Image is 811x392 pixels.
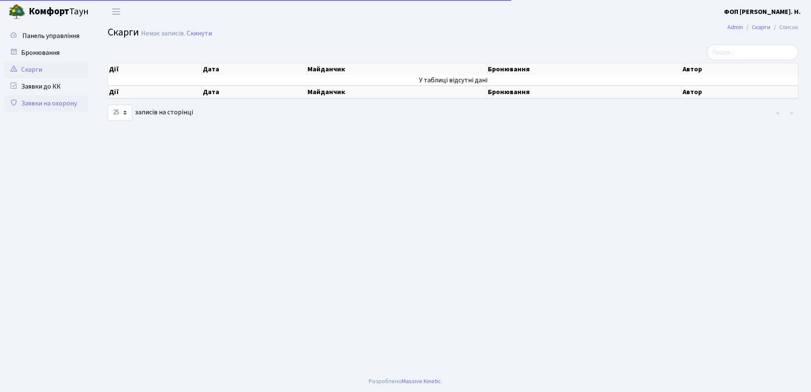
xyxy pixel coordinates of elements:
a: Заявки до КК [4,78,89,95]
span: Таун [29,5,89,19]
a: Скарги [4,61,89,78]
div: Немає записів. [141,30,185,38]
a: Бронювання [4,44,89,61]
img: logo.png [8,3,25,20]
a: ФОП [PERSON_NAME]. Н. [724,7,801,17]
a: Скинути [187,30,212,38]
a: Admin [727,23,743,32]
td: У таблиці відсутні дані [108,75,798,85]
th: Майданчик [307,63,487,75]
nav: breadcrumb [715,19,811,36]
label: записів на сторінці [108,105,193,121]
th: Майданчик [307,86,487,98]
th: Дата [202,63,307,75]
span: Скарги [108,25,139,40]
b: ФОП [PERSON_NAME]. Н. [724,7,801,16]
a: Панель управління [4,27,89,44]
div: Розроблено . [369,377,442,386]
b: Комфорт [29,5,69,18]
th: Автор [682,63,798,75]
th: Дії [108,86,202,98]
th: Автор [682,86,798,98]
th: Бронювання [487,86,682,98]
a: Заявки на охорону [4,95,89,112]
li: Список [770,23,798,32]
input: Пошук... [707,44,798,60]
th: Дії [108,63,202,75]
button: Переключити навігацію [106,5,127,19]
span: Панель управління [22,31,79,41]
select: записів на сторінці [108,105,132,121]
a: Massive Kinetic [402,377,441,386]
a: Скарги [752,23,770,32]
th: Дата [202,86,307,98]
th: Бронювання [487,63,682,75]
